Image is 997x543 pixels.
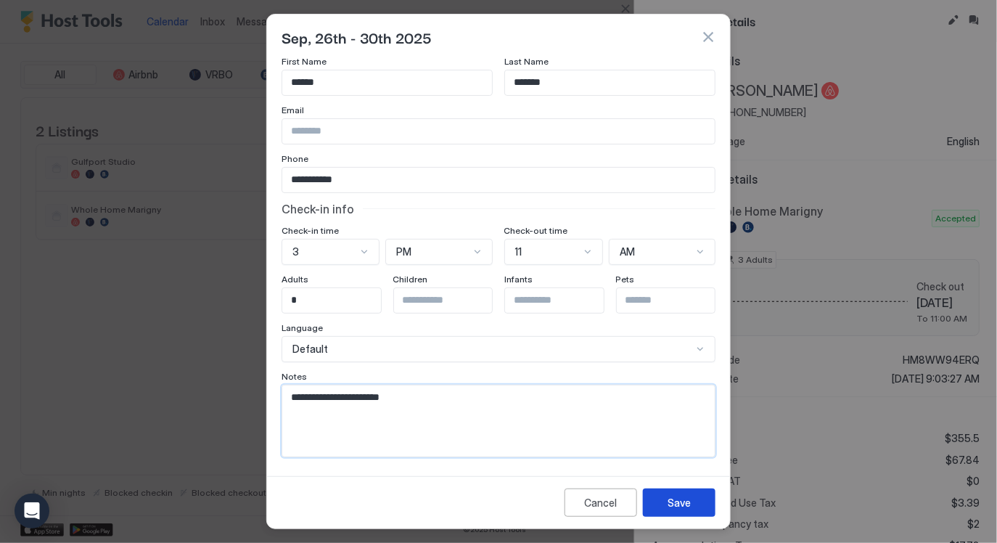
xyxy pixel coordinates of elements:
[504,56,549,67] span: Last Name
[394,288,513,313] input: Input Field
[282,105,304,115] span: Email
[505,288,624,313] input: Input Field
[515,245,522,258] span: 11
[504,225,568,236] span: Check-out time
[282,274,308,285] span: Adults
[620,245,635,258] span: AM
[282,168,715,192] input: Input Field
[617,288,736,313] input: Input Field
[282,70,492,95] input: Input Field
[282,119,715,144] input: Input Field
[643,489,715,517] button: Save
[282,371,307,382] span: Notes
[505,70,715,95] input: Input Field
[15,494,49,528] div: Open Intercom Messenger
[668,495,691,510] div: Save
[565,489,637,517] button: Cancel
[292,343,328,356] span: Default
[396,245,411,258] span: PM
[282,56,327,67] span: First Name
[282,202,354,216] span: Check-in info
[504,274,533,285] span: Infants
[282,385,715,457] textarea: Input Field
[393,274,428,285] span: Children
[282,288,401,313] input: Input Field
[282,26,432,48] span: Sep, 26th - 30th 2025
[282,322,323,333] span: Language
[585,495,618,510] div: Cancel
[292,245,299,258] span: 3
[616,274,635,285] span: Pets
[282,225,339,236] span: Check-in time
[282,153,308,164] span: Phone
